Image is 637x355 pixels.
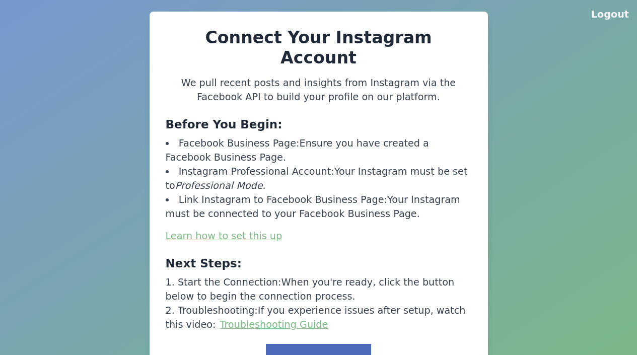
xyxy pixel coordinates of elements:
li: Ensure you have created a Facebook Business Page. [166,136,472,165]
span: Facebook Business Page: [179,137,300,149]
span: Instagram Professional Account: [179,166,334,177]
h3: Before You Begin: [166,116,472,132]
button: Logout [591,8,629,22]
h3: Next Steps: [166,255,472,271]
li: Your Instagram must be set to . [166,165,472,193]
span: Link Instagram to Facebook Business Page: [179,194,387,205]
a: Learn how to set this up [166,230,282,242]
a: Troubleshooting Guide [220,319,328,330]
span: Start the Connection: [178,276,281,288]
span: Troubleshooting: [178,305,258,316]
h2: Connect Your Instagram Account [166,28,472,68]
p: We pull recent posts and insights from Instagram via the Facebook API to build your profile on ou... [166,76,472,104]
li: If you experience issues after setup, watch this video: [166,304,472,332]
li: When you're ready, click the button below to begin the connection process. [166,275,472,304]
span: Professional Mode [175,180,263,191]
li: Your Instagram must be connected to your Facebook Business Page. [166,193,472,221]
